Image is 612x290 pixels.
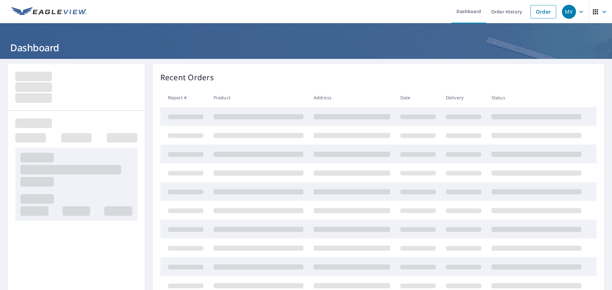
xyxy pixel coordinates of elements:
[530,5,556,18] a: Order
[309,88,395,107] th: Address
[11,7,87,17] img: EV Logo
[160,88,208,107] th: Report #
[562,5,576,19] div: MV
[160,72,214,83] p: Recent Orders
[8,41,604,54] h1: Dashboard
[441,88,486,107] th: Delivery
[208,88,309,107] th: Product
[395,88,441,107] th: Date
[486,88,586,107] th: Status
